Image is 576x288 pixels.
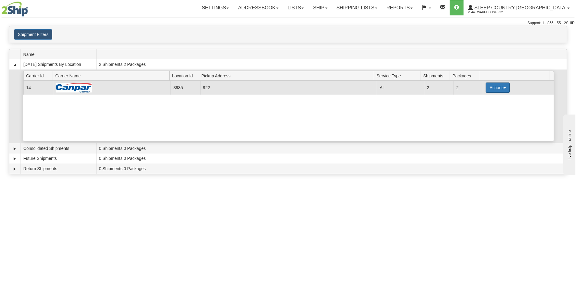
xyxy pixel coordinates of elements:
[21,143,96,154] td: Consolidated Shipments
[197,0,233,15] a: Settings
[23,50,96,59] span: Name
[2,2,28,17] img: logo2044.jpg
[2,21,574,26] div: Support: 1 - 855 - 55 - 2SHIP
[171,81,200,94] td: 3935
[21,154,96,164] td: Future Shipments
[452,71,479,80] span: Packages
[55,71,170,80] span: Carrier Name
[562,113,575,175] iframe: chat widget
[424,81,453,94] td: 2
[172,71,199,80] span: Location Id
[96,59,567,70] td: 2 Shipments 2 Packages
[12,146,18,152] a: Expand
[468,9,513,15] span: 2044 / Warehouse 922
[201,71,374,80] span: Pickup Address
[377,81,424,94] td: All
[12,62,18,68] a: Collapse
[454,81,483,94] td: 2
[96,143,567,154] td: 0 Shipments 0 Packages
[12,166,18,172] a: Expand
[283,0,308,15] a: Lists
[233,0,283,15] a: Addressbook
[96,163,567,174] td: 0 Shipments 0 Packages
[12,156,18,162] a: Expand
[200,81,377,94] td: 922
[14,29,52,40] button: Shipment Filters
[56,83,92,92] img: Canpar
[21,163,96,174] td: Return Shipments
[332,0,382,15] a: Shipping lists
[23,81,53,94] td: 14
[464,0,574,15] a: Sleep Country [GEOGRAPHIC_DATA] 2044 / Warehouse 922
[486,83,510,93] button: Actions
[21,59,96,70] td: [DATE] Shipments By Location
[26,71,53,80] span: Carrier Id
[423,71,450,80] span: Shipments
[5,5,56,10] div: live help - online
[376,71,421,80] span: Service Type
[382,0,417,15] a: Reports
[308,0,332,15] a: Ship
[473,5,567,10] span: Sleep Country [GEOGRAPHIC_DATA]
[96,154,567,164] td: 0 Shipments 0 Packages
